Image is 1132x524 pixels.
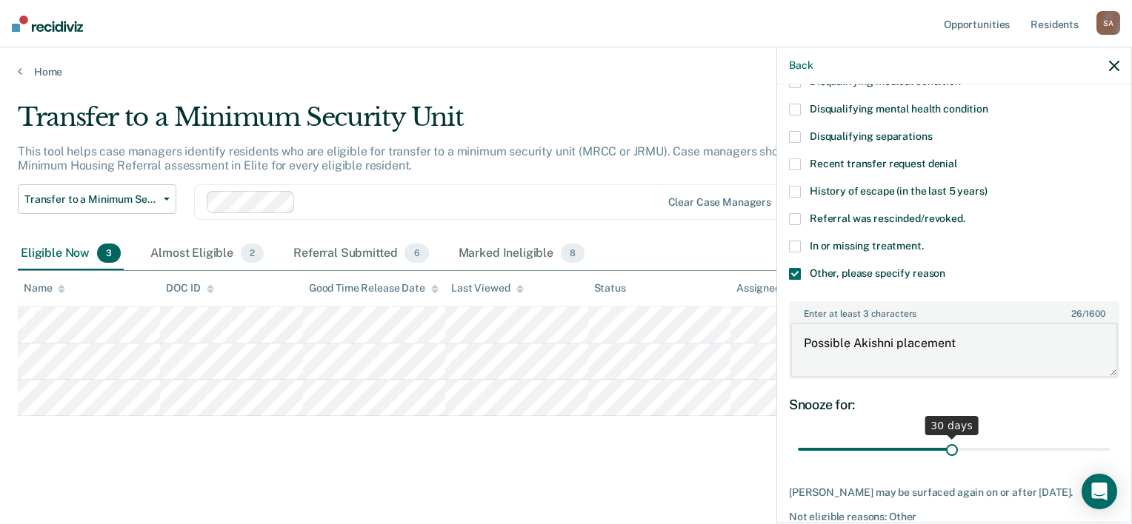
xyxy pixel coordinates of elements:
span: 6 [404,243,428,263]
label: Enter at least 3 characters [790,303,1118,319]
div: Name [24,282,65,295]
span: Referral was rescinded/revoked. [810,212,965,224]
a: Home [18,65,1114,78]
div: S A [1096,11,1120,35]
div: Status [594,282,626,295]
div: Clear case managers [668,196,771,209]
div: Referral Submitted [290,238,431,270]
textarea: Possible Akishni placement [790,323,1118,377]
div: Assigned to [736,282,806,295]
span: / 1600 [1071,309,1105,319]
span: 8 [561,243,585,263]
div: Open Intercom Messenger [1082,474,1117,509]
p: This tool helps case managers identify residents who are eligible for transfer to a minimum secur... [18,144,860,172]
div: [PERSON_NAME] may be surfaced again on or after [DATE]. [789,486,1119,499]
span: Recent transfer request denial [810,158,957,169]
div: Good Time Release Date [309,282,439,295]
div: Marked Ineligible [456,238,588,270]
div: Snooze for: [789,397,1119,413]
span: Transfer to a Minimum Security Unit [24,193,158,206]
div: Last Viewed [451,282,523,295]
span: Disqualifying mental health condition [810,103,988,115]
span: Disqualifying separations [810,130,933,142]
span: 2 [241,243,264,263]
div: Not eligible reasons: Other [789,511,1119,523]
button: Back [789,59,813,72]
span: In or missing treatment. [810,240,924,252]
div: DOC ID [166,282,213,295]
div: Eligible Now [18,238,124,270]
span: History of escape (in the last 5 years) [810,185,988,197]
span: 26 [1071,309,1082,319]
span: Other, please specify reason [810,267,945,279]
div: Transfer to a Minimum Security Unit [18,102,867,144]
span: 3 [97,243,121,263]
img: Recidiviz [12,16,83,32]
div: Almost Eligible [147,238,267,270]
div: 30 days [925,416,979,435]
